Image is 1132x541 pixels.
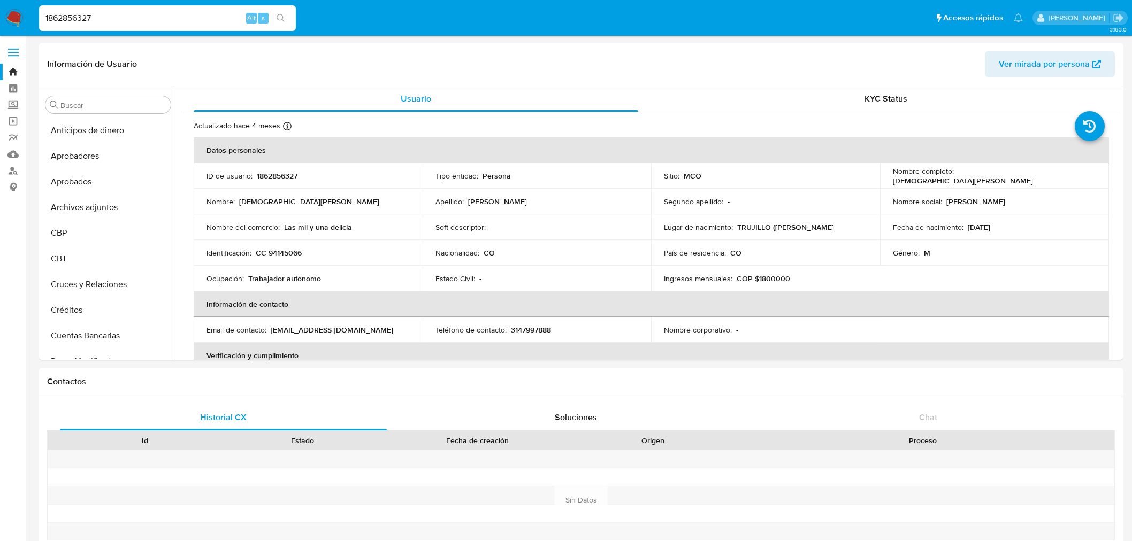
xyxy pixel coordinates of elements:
p: MCO [684,171,701,181]
div: Origen [582,435,724,446]
p: Segundo apellido : [664,197,723,206]
p: Nacionalidad : [435,248,479,258]
p: [DEMOGRAPHIC_DATA][PERSON_NAME] [239,197,379,206]
p: CC 94145066 [256,248,302,258]
div: Proceso [739,435,1107,446]
th: Datos personales [194,137,1109,163]
p: 1862856327 [257,171,297,181]
p: CO [730,248,741,258]
span: Usuario [401,92,431,105]
p: Sitio : [664,171,679,181]
p: Identificación : [206,248,251,258]
p: Ocupación : [206,274,244,283]
p: ID de usuario : [206,171,253,181]
span: Chat [919,411,937,423]
p: Trabajador autonomo [248,274,321,283]
p: CO [484,248,495,258]
p: Estado Civil : [435,274,475,283]
p: Nombre : [206,197,235,206]
p: Apellido : [435,197,464,206]
th: Verificación y cumplimiento [194,343,1109,368]
p: - [736,325,738,335]
span: s [262,13,265,23]
p: Persona [483,171,511,181]
p: leonardo.alvarezortiz@mercadolibre.com.co [1049,13,1109,23]
button: Cruces y Relaciones [41,272,175,297]
p: Nombre completo : [893,166,954,176]
p: [PERSON_NAME] [468,197,527,206]
p: Lugar de nacimiento : [664,222,733,232]
input: Buscar usuario o caso... [39,11,296,25]
p: [PERSON_NAME] [946,197,1005,206]
div: Id [74,435,216,446]
button: Créditos [41,297,175,323]
p: Actualizado hace 4 meses [194,121,280,131]
p: Nombre del comercio : [206,222,280,232]
p: TRUJILLO ([PERSON_NAME] [737,222,834,232]
p: Tipo entidad : [435,171,478,181]
button: CBP [41,220,175,246]
p: COP $1800000 [737,274,790,283]
button: search-icon [270,11,292,26]
p: Nombre social : [893,197,942,206]
button: Cuentas Bancarias [41,323,175,349]
p: 3147997888 [511,325,551,335]
p: Soft descriptor : [435,222,486,232]
button: Buscar [50,101,58,109]
span: Soluciones [555,411,597,423]
p: - [490,222,492,232]
button: Ver mirada por persona [985,51,1115,77]
button: Aprobadores [41,143,175,169]
button: Datos Modificados [41,349,175,374]
a: Notificaciones [1014,13,1023,22]
button: Anticipos de dinero [41,118,175,143]
p: [DEMOGRAPHIC_DATA][PERSON_NAME] [893,176,1033,186]
p: [EMAIL_ADDRESS][DOMAIN_NAME] [271,325,393,335]
span: KYC Status [865,92,907,105]
h1: Información de Usuario [47,59,137,69]
div: Fecha de creación [388,435,567,446]
span: Accesos rápidos [943,12,1003,24]
a: Salir [1113,12,1124,24]
p: - [728,197,730,206]
p: [DATE] [968,222,990,232]
p: Género : [893,248,920,258]
div: Estado [231,435,373,446]
span: Ver mirada por persona [999,51,1090,77]
th: Información de contacto [194,291,1109,317]
h1: Contactos [47,376,1115,387]
input: Buscar [60,101,166,110]
span: Historial CX [200,411,247,423]
p: Ingresos mensuales : [664,274,732,283]
p: - [479,274,481,283]
p: Nombre corporativo : [664,325,732,335]
p: Email de contacto : [206,325,266,335]
p: Fecha de nacimiento : [893,222,963,232]
p: Las mil y una delicia [284,222,352,232]
button: Aprobados [41,169,175,195]
p: País de residencia : [664,248,726,258]
p: M [924,248,930,258]
p: Teléfono de contacto : [435,325,507,335]
button: Archivos adjuntos [41,195,175,220]
span: Alt [247,13,256,23]
button: CBT [41,246,175,272]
